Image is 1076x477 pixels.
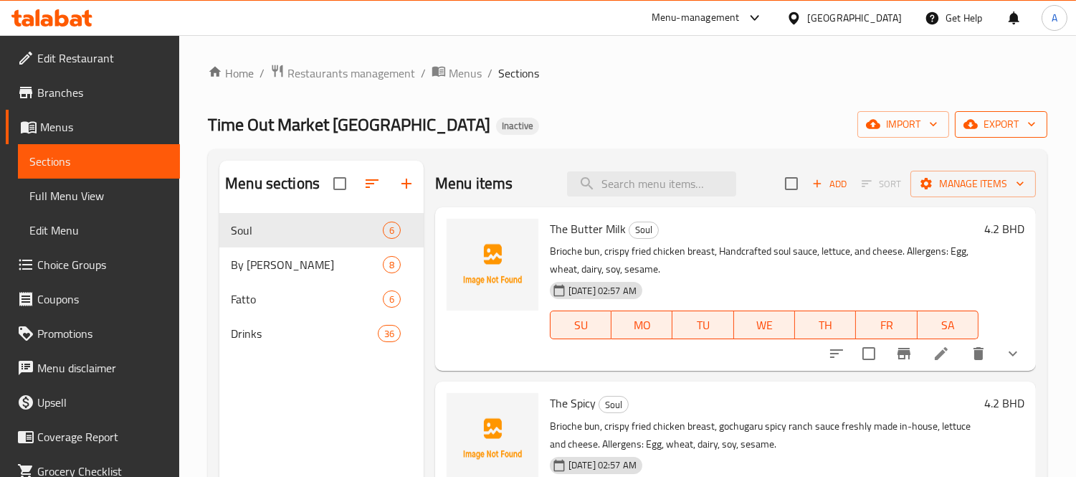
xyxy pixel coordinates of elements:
[617,315,667,336] span: MO
[918,311,979,339] button: SA
[795,311,856,339] button: TH
[810,176,849,192] span: Add
[887,336,921,371] button: Branch-specific-item
[231,222,383,239] span: Soul
[29,153,168,170] span: Sections
[384,224,400,237] span: 6
[231,291,383,308] span: Fatto
[496,120,539,132] span: Inactive
[219,207,424,356] nav: Menu sections
[966,115,1036,133] span: export
[996,336,1030,371] button: show more
[922,175,1024,193] span: Manage items
[37,49,168,67] span: Edit Restaurant
[208,65,254,82] a: Home
[563,284,642,298] span: [DATE] 02:57 AM
[923,315,973,336] span: SA
[383,291,401,308] div: items
[550,311,611,339] button: SU
[384,293,400,306] span: 6
[819,336,854,371] button: sort-choices
[498,65,539,82] span: Sections
[421,65,426,82] li: /
[776,169,806,199] span: Select section
[270,64,415,82] a: Restaurants management
[219,247,424,282] div: By [PERSON_NAME]8
[734,311,795,339] button: WE
[37,325,168,342] span: Promotions
[857,111,949,138] button: import
[807,10,902,26] div: [GEOGRAPHIC_DATA]
[231,256,383,273] div: By Mirai
[325,169,355,199] span: Select all sections
[629,222,659,239] div: Soul
[231,256,383,273] span: By [PERSON_NAME]
[37,359,168,377] span: Menu disclaimer
[208,108,490,141] span: Time Out Market [GEOGRAPHIC_DATA]
[6,351,180,385] a: Menu disclaimer
[1052,10,1057,26] span: A
[231,325,377,342] span: Drinks
[219,316,424,351] div: Drinks36
[854,339,884,369] span: Select to update
[806,173,852,195] span: Add item
[567,171,736,197] input: search
[6,385,180,420] a: Upsell
[961,336,996,371] button: delete
[629,222,658,238] span: Soul
[6,420,180,454] a: Coverage Report
[383,256,401,273] div: items
[260,65,265,82] li: /
[219,213,424,247] div: Soul6
[37,428,168,445] span: Coverage Report
[287,65,415,82] span: Restaurants management
[550,417,979,453] p: Brioche bun, crispy fried chicken breast, gochugaru spicy ranch sauce freshly made in-house, lett...
[37,256,168,273] span: Choice Groups
[599,396,629,413] div: Soul
[652,9,740,27] div: Menu-management
[556,315,606,336] span: SU
[355,166,389,201] span: Sort sections
[383,222,401,239] div: items
[18,213,180,247] a: Edit Menu
[740,315,789,336] span: WE
[6,316,180,351] a: Promotions
[29,222,168,239] span: Edit Menu
[389,166,424,201] button: Add section
[869,115,938,133] span: import
[487,65,492,82] li: /
[672,311,733,339] button: TU
[225,173,320,194] h2: Menu sections
[37,291,168,308] span: Coupons
[910,171,1036,197] button: Manage items
[18,144,180,179] a: Sections
[933,345,950,362] a: Edit menu item
[984,393,1024,413] h6: 4.2 BHD
[563,458,642,472] span: [DATE] 02:57 AM
[208,64,1047,82] nav: breadcrumb
[856,311,917,339] button: FR
[18,179,180,213] a: Full Menu View
[862,315,911,336] span: FR
[435,173,513,194] h2: Menu items
[37,394,168,411] span: Upsell
[852,173,910,195] span: Select section first
[550,242,979,278] p: Brioche bun, crispy fried chicken breast, Handcrafted soul sauce, lettuce, and cheese. Allergens:...
[599,397,628,413] span: Soul
[378,325,401,342] div: items
[6,75,180,110] a: Branches
[806,173,852,195] button: Add
[496,118,539,135] div: Inactive
[678,315,728,336] span: TU
[6,282,180,316] a: Coupons
[378,327,400,341] span: 36
[219,282,424,316] div: Fatto6
[432,64,482,82] a: Menus
[6,247,180,282] a: Choice Groups
[550,218,626,240] span: The Butter Milk
[6,41,180,75] a: Edit Restaurant
[449,65,482,82] span: Menus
